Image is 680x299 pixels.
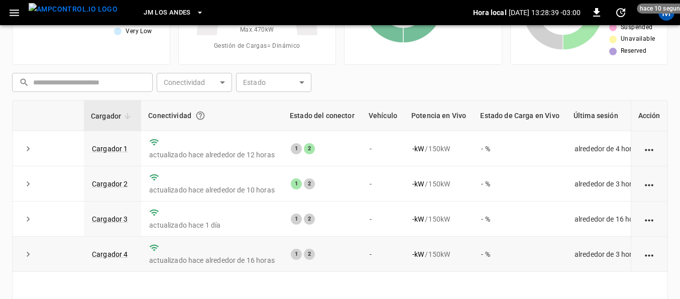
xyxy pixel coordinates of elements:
[412,144,424,154] p: - kW
[643,179,656,189] div: action cell options
[473,166,566,202] td: - %
[566,101,669,131] th: Última sesión
[473,202,566,237] td: - %
[566,131,669,166] td: alrededor de 4 horas hace
[473,237,566,272] td: - %
[92,250,128,258] a: Cargador 4
[191,107,209,125] button: Conexión entre el cargador y nuestro software.
[412,179,465,189] div: / 150 kW
[144,7,190,19] span: JM LOS ANDES
[473,131,566,166] td: - %
[643,144,656,154] div: action cell options
[362,101,404,131] th: Vehículo
[291,143,302,154] div: 1
[362,166,404,202] td: -
[621,46,646,56] span: Reserved
[362,131,404,166] td: -
[643,214,656,224] div: action cell options
[412,249,465,259] div: / 150 kW
[126,27,152,37] span: Very Low
[92,215,128,223] a: Cargador 3
[643,249,656,259] div: action cell options
[613,5,629,21] button: set refresh interval
[283,101,362,131] th: Estado del conector
[473,101,566,131] th: Estado de Carga en Vivo
[21,247,36,262] button: expand row
[21,176,36,191] button: expand row
[214,41,300,51] span: Gestión de Cargas = Dinámico
[566,166,669,202] td: alrededor de 3 horas hace
[566,237,669,272] td: alrededor de 3 horas hace
[412,214,465,224] div: / 150 kW
[291,178,302,189] div: 1
[473,8,507,18] p: Hora local
[21,141,36,156] button: expand row
[21,212,36,227] button: expand row
[140,3,207,23] button: JM LOS ANDES
[362,237,404,272] td: -
[621,23,653,33] span: Suspended
[509,8,581,18] p: [DATE] 13:28:39 -03:00
[92,145,128,153] a: Cargador 1
[149,255,275,265] p: actualizado hace alrededor de 16 horas
[304,143,315,154] div: 2
[566,202,669,237] td: alrededor de 16 horas hace
[240,25,274,35] span: Max. 470 kW
[291,214,302,225] div: 1
[304,249,315,260] div: 2
[404,101,473,131] th: Potencia en Vivo
[631,101,667,131] th: Acción
[362,202,404,237] td: -
[148,107,276,125] div: Conectividad
[412,249,424,259] p: - kW
[412,214,424,224] p: - kW
[91,110,134,122] span: Cargador
[412,179,424,189] p: - kW
[621,34,655,44] span: Unavailable
[149,150,275,160] p: actualizado hace alrededor de 12 horas
[304,178,315,189] div: 2
[149,220,275,230] p: actualizado hace 1 día
[412,144,465,154] div: / 150 kW
[92,180,128,188] a: Cargador 2
[304,214,315,225] div: 2
[149,185,275,195] p: actualizado hace alrededor de 10 horas
[29,3,118,16] img: ampcontrol.io logo
[291,249,302,260] div: 1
